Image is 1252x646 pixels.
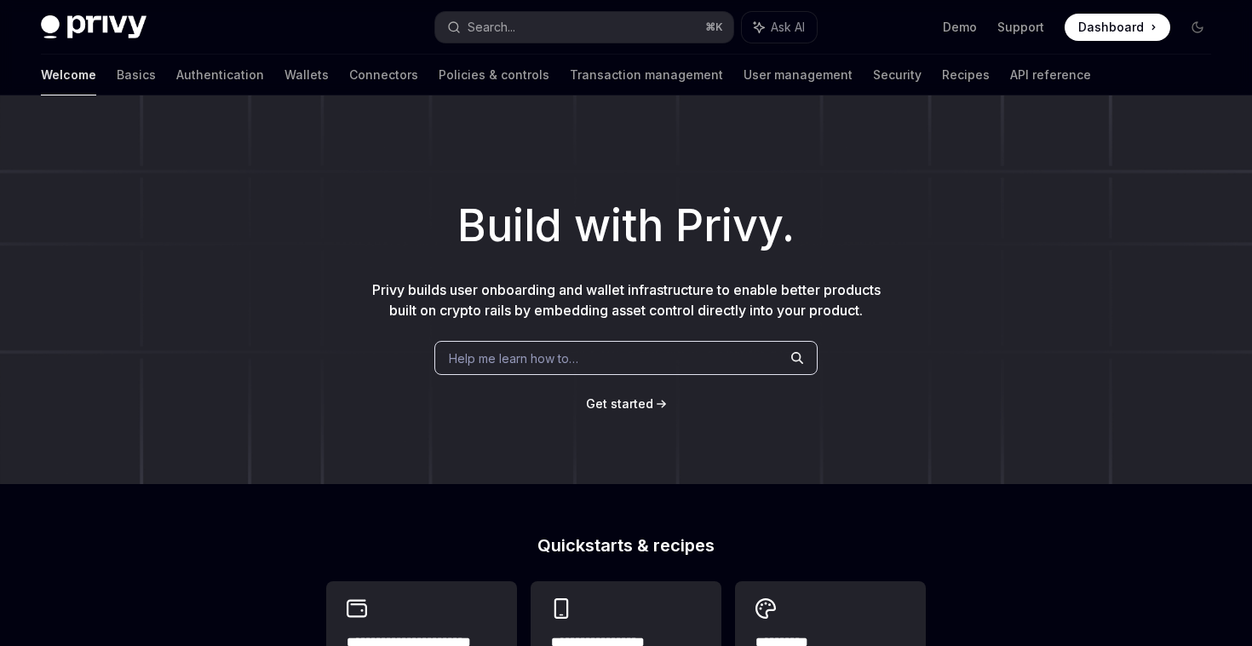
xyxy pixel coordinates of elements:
a: Welcome [41,55,96,95]
h1: Build with Privy. [27,193,1225,259]
button: Toggle dark mode [1184,14,1211,41]
a: Security [873,55,922,95]
button: Ask AI [742,12,817,43]
a: Basics [117,55,156,95]
a: Dashboard [1065,14,1170,41]
span: Privy builds user onboarding and wallet infrastructure to enable better products built on crypto ... [372,281,881,319]
a: Recipes [942,55,990,95]
a: Policies & controls [439,55,549,95]
a: Get started [586,395,653,412]
img: dark logo [41,15,146,39]
a: Transaction management [570,55,723,95]
span: Ask AI [771,19,805,36]
span: Dashboard [1078,19,1144,36]
div: Search... [468,17,515,37]
a: API reference [1010,55,1091,95]
a: Support [997,19,1044,36]
a: Wallets [284,55,329,95]
a: Authentication [176,55,264,95]
a: User management [744,55,853,95]
button: Search...⌘K [435,12,732,43]
a: Connectors [349,55,418,95]
span: Get started [586,396,653,411]
a: Demo [943,19,977,36]
span: ⌘ K [705,20,723,34]
h2: Quickstarts & recipes [326,537,926,554]
span: Help me learn how to… [449,349,578,367]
